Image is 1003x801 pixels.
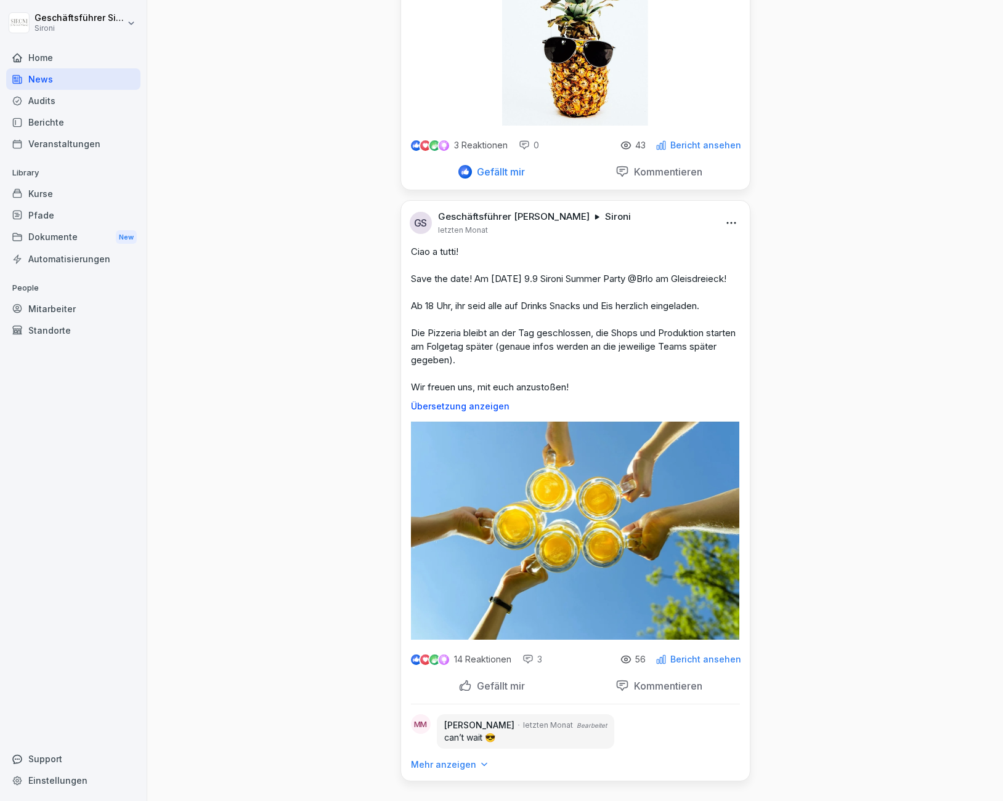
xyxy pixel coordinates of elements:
a: Mitarbeiter [6,298,140,320]
a: Pfade [6,204,140,226]
a: Kurse [6,183,140,204]
a: Veranstaltungen [6,133,140,155]
div: New [116,230,137,244]
p: letzten Monat [523,720,573,731]
a: Einstellungen [6,770,140,791]
img: c3opskvpvb4fyncp061j4xa5.png [411,421,740,640]
p: Mehr anzeigen [411,759,476,771]
a: DokumenteNew [6,226,140,249]
p: Library [6,163,140,183]
p: Sironi [35,24,124,33]
div: Support [6,748,140,770]
p: Bericht ansehen [670,654,741,664]
div: MM [411,714,431,734]
p: [PERSON_NAME] [444,719,514,731]
div: GS [410,212,432,234]
a: Home [6,47,140,68]
img: inspiring [439,654,449,665]
img: like [411,140,421,150]
p: can’t wait 😎 [444,731,607,744]
img: like [411,654,421,664]
p: Bericht ansehen [670,140,741,150]
p: Geschäftsführer [PERSON_NAME] [438,211,590,223]
p: Sironi [605,211,631,223]
p: Gefällt mir [472,680,525,692]
p: Ciao a tutti! Save the date! Am [DATE] 9.9 Sironi Summer Party @Brlo am Gleisdreieck! Ab 18 Uhr, ... [411,245,740,394]
p: 3 Reaktionen [454,140,508,150]
p: 56 [635,654,646,664]
div: Dokumente [6,226,140,249]
a: Berichte [6,111,140,133]
a: Standorte [6,320,140,341]
img: love [421,141,430,150]
p: People [6,278,140,298]
p: Kommentieren [629,680,702,692]
p: Gefällt mir [472,166,525,178]
p: letzten Monat [438,225,488,235]
p: 14 Reaktionen [454,654,511,664]
p: 43 [635,140,646,150]
a: News [6,68,140,90]
img: celebrate [429,654,440,665]
p: Geschäftsführer Sironi [35,13,124,23]
img: inspiring [439,140,449,151]
div: 0 [519,139,539,151]
img: love [421,655,430,664]
p: Kommentieren [629,166,702,178]
p: Übersetzung anzeigen [411,401,740,411]
div: 3 [522,653,542,666]
p: Bearbeitet [577,721,607,730]
a: Automatisierungen [6,248,140,270]
img: celebrate [429,140,440,151]
a: Audits [6,90,140,111]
